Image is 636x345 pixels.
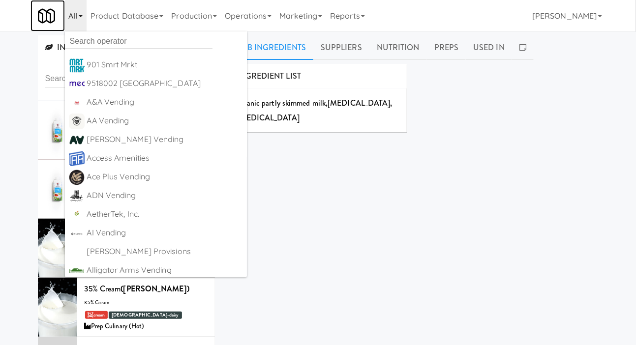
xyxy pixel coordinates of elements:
[69,207,85,223] img: wikircranfrz09drhcio.png
[38,101,215,160] li: 2% Milk(Organic Meadow)organic partly skimmed milk dairydairy OrganicPrep Culinary (Hot)
[38,160,215,219] li: 2% Milk(Organic Meadow)organic partly skimmed milk nama defaultdairy OrganicNAMA
[69,263,85,279] img: y2cr68vapy5m73wpm9gc.png
[87,207,243,222] div: AetherTek, Inc.
[69,244,85,260] img: ACwAAAAAAQABAAACADs=
[69,226,85,241] img: ck9lluqwz49r4slbytpm.png
[237,70,302,82] span: INGREDIENT LIST
[87,151,243,166] div: Access Amenities
[85,320,208,333] div: Prep Culinary (Hot)
[87,188,243,203] div: ADN Vending
[69,95,85,111] img: q2obotf9n3qqirn9vbvw.jpg
[313,35,369,60] a: Suppliers
[87,76,243,91] div: 9518002 [GEOGRAPHIC_DATA]
[38,7,55,25] img: Micromart
[87,226,243,240] div: AI Vending
[328,97,390,109] span: [MEDICAL_DATA]
[38,219,215,278] li: 35% cream([PERSON_NAME])35% cream nama default[DEMOGRAPHIC_DATA]-dairyNAMA
[87,57,243,72] div: 901 Smrt Mrkt
[65,34,212,49] input: Search operator
[87,114,243,128] div: AA Vending
[69,170,85,185] img: fg1tdwzclvcgadomhdtp.png
[69,57,85,73] img: ir0uzeqxfph1lfkm2qud.jpg
[237,112,300,123] span: [MEDICAL_DATA]
[121,283,189,294] b: ([PERSON_NAME])
[85,299,110,306] span: 35% cream
[326,97,328,109] span: ,
[391,97,393,109] span: ,
[69,132,85,148] img: ucvciuztr6ofmmudrk1o.png
[85,311,108,319] a: cream
[45,70,208,88] input: Search Ingredients
[237,97,326,109] span: organic partly skimmed milk
[87,95,243,110] div: A&A Vending
[69,76,85,92] img: pbzj0xqistzv78rw17gh.jpg
[230,35,314,60] a: Sub Ingredients
[427,35,466,60] a: Preps
[69,188,85,204] img: btfbkppilgpqn7n9svkz.png
[109,312,182,319] span: [DEMOGRAPHIC_DATA]-dairy
[87,263,243,278] div: Alligator Arms Vending
[38,278,215,337] li: 35% cream([PERSON_NAME])35% cream cream[DEMOGRAPHIC_DATA]-dairyPrep Culinary (Hot)
[87,244,243,259] div: [PERSON_NAME] Provisions
[69,151,85,167] img: kgvx9ubdnwdmesdqrgmd.png
[85,282,208,296] div: 35% cream
[87,132,243,147] div: [PERSON_NAME] Vending
[45,42,109,53] span: INGREDIENTS
[87,170,243,184] div: Ace Plus Vending
[369,35,427,60] a: Nutrition
[466,35,512,60] a: Used In
[69,114,85,129] img: dcdxvmg3yksh6usvjplj.png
